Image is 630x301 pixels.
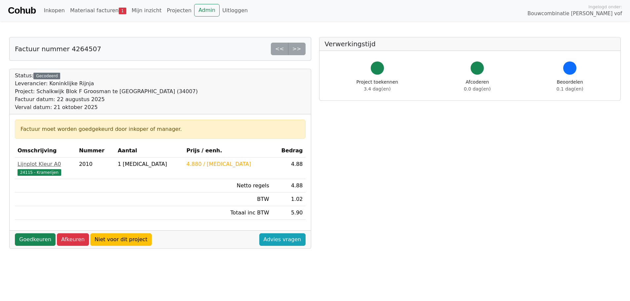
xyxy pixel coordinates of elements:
td: 4.88 [272,179,306,193]
th: Bedrag [272,144,306,158]
div: Factuur datum: 22 augustus 2025 [15,95,198,103]
span: Bouwcombinatie [PERSON_NAME] vof [527,10,622,18]
a: Projecten [164,4,194,17]
div: Status: [15,72,198,111]
div: Verval datum: 21 oktober 2025 [15,103,198,111]
div: Project: Schalkwijk Blok F Groosman te [GEOGRAPHIC_DATA] (34007) [15,88,198,95]
div: 4.880 / [MEDICAL_DATA] [187,160,269,168]
h5: Factuur nummer 4264507 [15,45,101,53]
div: Leverancier: Koninklijke Rijnja [15,80,198,88]
a: Niet voor dit project [90,233,152,246]
a: Admin [194,4,220,17]
div: Gecodeerd [33,73,60,79]
td: 2010 [76,158,115,179]
a: Afkeuren [57,233,89,246]
div: Factuur moet worden goedgekeurd door inkoper of manager. [21,125,300,133]
td: Netto regels [184,179,272,193]
div: Project toekennen [357,79,398,93]
a: Advies vragen [259,233,306,246]
span: 0.1 dag(en) [557,86,583,92]
div: Beoordelen [557,79,583,93]
td: 4.88 [272,158,306,179]
span: 3.4 dag(en) [364,86,391,92]
th: Aantal [115,144,184,158]
a: Goedkeuren [15,233,56,246]
th: Prijs / eenh. [184,144,272,158]
td: Totaal inc BTW [184,206,272,220]
span: 24115 - Kramerijen [18,169,61,176]
span: Ingelogd onder: [588,4,622,10]
td: 5.90 [272,206,306,220]
div: Lijnplot Kleur A0 [18,160,74,168]
a: Cohub [8,3,36,19]
th: Omschrijving [15,144,76,158]
div: Afcoderen [464,79,491,93]
div: 1 [MEDICAL_DATA] [118,160,181,168]
span: 1 [119,8,126,14]
a: Mijn inzicht [129,4,164,17]
th: Nummer [76,144,115,158]
a: Materiaal facturen1 [67,4,129,17]
td: BTW [184,193,272,206]
a: Uitloggen [220,4,250,17]
h5: Verwerkingstijd [325,40,615,48]
span: 0.0 dag(en) [464,86,491,92]
a: Inkopen [41,4,67,17]
a: Lijnplot Kleur A024115 - Kramerijen [18,160,74,176]
td: 1.02 [272,193,306,206]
